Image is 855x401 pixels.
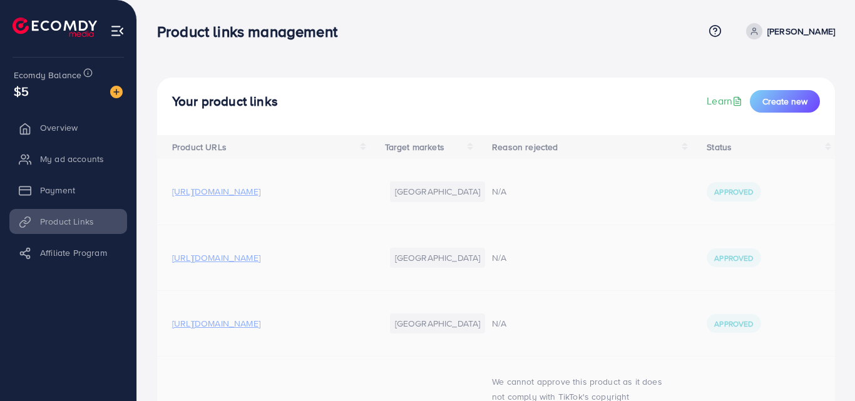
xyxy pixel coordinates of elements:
[110,24,125,38] img: menu
[707,94,745,108] a: Learn
[13,18,97,37] img: logo
[741,23,835,39] a: [PERSON_NAME]
[110,86,123,98] img: image
[14,69,81,81] span: Ecomdy Balance
[762,95,807,108] span: Create new
[172,94,278,109] h4: Your product links
[14,82,29,100] span: $5
[767,24,835,39] p: [PERSON_NAME]
[750,90,820,113] button: Create new
[157,23,347,41] h3: Product links management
